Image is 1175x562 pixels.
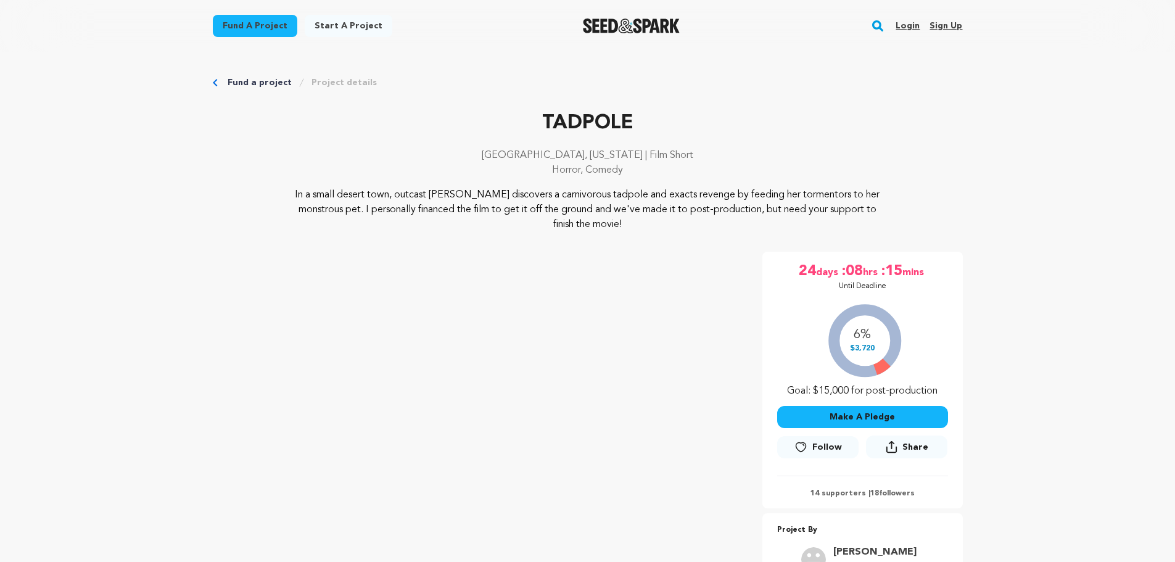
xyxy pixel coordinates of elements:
button: Share [866,436,947,458]
div: Breadcrumb [213,76,963,89]
p: TADPOLE [213,109,963,138]
a: Project details [311,76,377,89]
p: 14 supporters | followers [777,489,948,498]
p: Horror, Comedy [213,163,963,178]
button: Make A Pledge [777,406,948,428]
a: Start a project [305,15,392,37]
a: Sign up [930,16,962,36]
p: Project By [777,523,948,537]
p: [GEOGRAPHIC_DATA], [US_STATE] | Film Short [213,148,963,163]
a: Follow [777,436,859,458]
img: Seed&Spark Logo Dark Mode [583,19,680,33]
a: Login [896,16,920,36]
a: Fund a project [228,76,292,89]
a: Seed&Spark Homepage [583,19,680,33]
span: days [816,262,841,281]
span: mins [902,262,926,281]
span: :15 [880,262,902,281]
span: :08 [841,262,863,281]
span: hrs [863,262,880,281]
span: 18 [870,490,879,497]
p: In a small desert town, outcast [PERSON_NAME] discovers a carnivorous tadpole and exacts revenge ... [287,188,888,232]
a: Goto Lader Ethan profile [833,545,917,560]
span: Follow [812,441,842,453]
span: 24 [799,262,816,281]
a: Fund a project [213,15,297,37]
span: Share [866,436,947,463]
span: Share [902,441,928,453]
p: Until Deadline [839,281,886,291]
